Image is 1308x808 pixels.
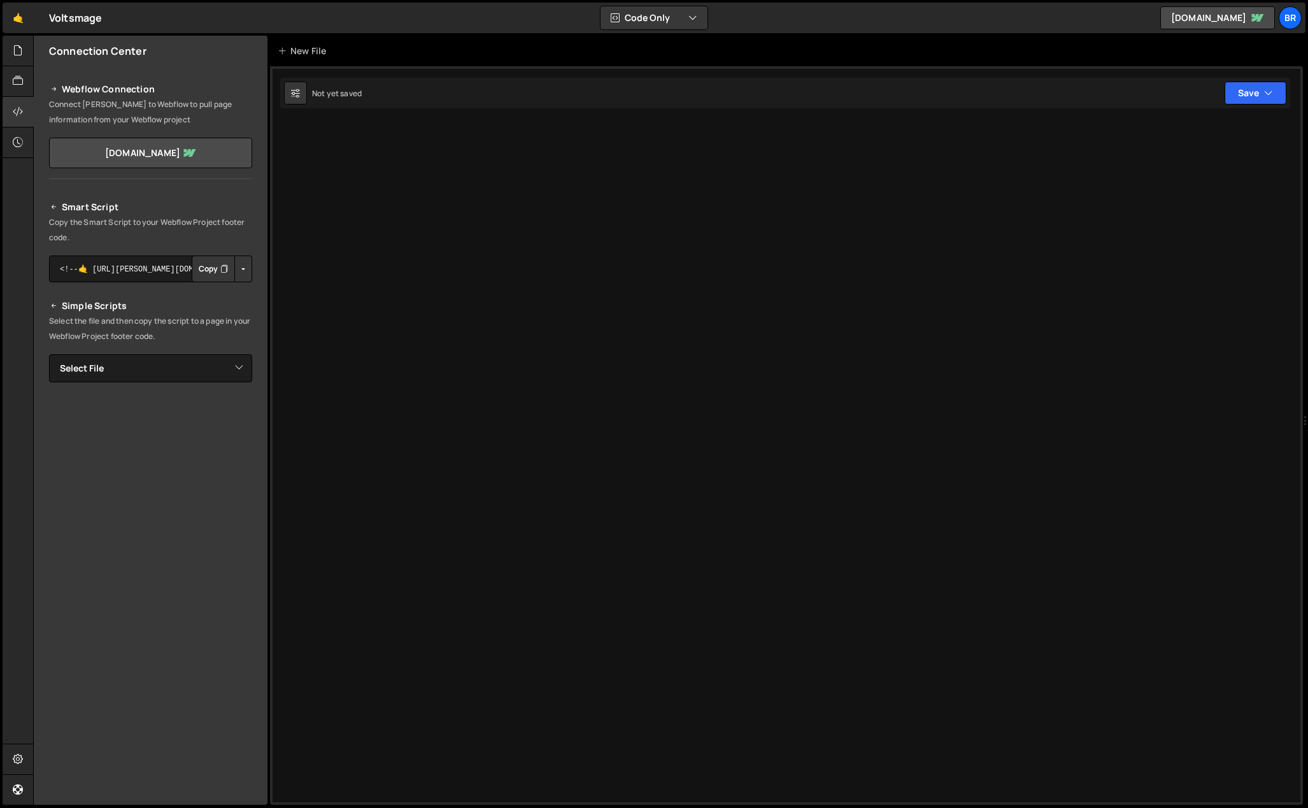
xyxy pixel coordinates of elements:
button: Code Only [601,6,707,29]
p: Select the file and then copy the script to a page in your Webflow Project footer code. [49,314,252,344]
iframe: YouTube video player [49,403,253,518]
button: Save [1225,82,1286,105]
a: br [1279,6,1302,29]
a: [DOMAIN_NAME] [1160,6,1275,29]
textarea: <!--🤙 [URL][PERSON_NAME][DOMAIN_NAME]> <script>document.addEventListener("DOMContentLoaded", func... [49,256,252,282]
h2: Connection Center [49,44,146,58]
a: [DOMAIN_NAME] [49,138,252,168]
p: Connect [PERSON_NAME] to Webflow to pull page information from your Webflow project [49,97,252,127]
h2: Webflow Connection [49,82,252,97]
button: Copy [192,256,235,282]
div: Button group with nested dropdown [192,256,252,282]
h2: Smart Script [49,199,252,215]
p: Copy the Smart Script to your Webflow Project footer code. [49,215,252,245]
iframe: YouTube video player [49,526,253,641]
div: Voltsmage [49,10,102,25]
a: 🤙 [3,3,34,33]
div: New File [278,45,331,57]
div: Not yet saved [312,88,362,99]
h2: Simple Scripts [49,298,252,314]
